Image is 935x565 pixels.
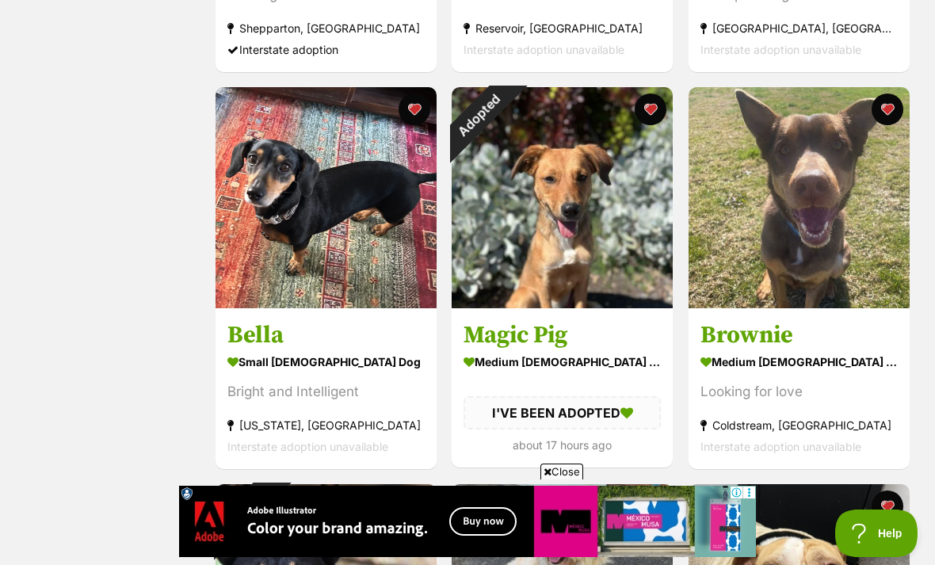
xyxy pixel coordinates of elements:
div: small [DEMOGRAPHIC_DATA] Dog [227,350,425,373]
div: I'VE BEEN ADOPTED [464,396,661,429]
div: about 17 hours ago [464,434,661,456]
button: favourite [872,491,903,522]
h3: Magic Pig [464,320,661,350]
span: Close [540,464,583,479]
div: [US_STATE], [GEOGRAPHIC_DATA] [227,414,425,436]
span: Interstate adoption unavailable [700,43,861,56]
button: favourite [635,94,667,125]
iframe: Advertisement [179,486,756,557]
button: favourite [872,94,903,125]
h3: Brownie [700,320,898,350]
span: Interstate adoption unavailable [227,440,388,453]
div: Adopted [431,66,529,163]
iframe: Help Scout Beacon - Open [835,510,919,557]
div: Shepparton, [GEOGRAPHIC_DATA] [227,17,425,39]
button: favourite [399,94,430,125]
span: Interstate adoption unavailable [464,43,624,56]
div: Looking for love [700,381,898,403]
span: Interstate adoption unavailable [700,440,861,453]
div: medium [DEMOGRAPHIC_DATA] Dog [700,350,898,373]
img: Brownie [689,87,910,308]
a: Magic Pig medium [DEMOGRAPHIC_DATA] Dog I'VE BEEN ADOPTED about 17 hours ago favourite [452,308,673,468]
h3: Bella [227,320,425,350]
img: Magic Pig [452,87,673,308]
div: [GEOGRAPHIC_DATA], [GEOGRAPHIC_DATA] [700,17,898,39]
div: medium [DEMOGRAPHIC_DATA] Dog [464,350,661,373]
img: Bella [216,87,437,308]
a: Bella small [DEMOGRAPHIC_DATA] Dog Bright and Intelligent [US_STATE], [GEOGRAPHIC_DATA] Interstat... [216,308,437,469]
div: Bright and Intelligent [227,381,425,403]
div: Interstate adoption [227,39,425,60]
div: Coldstream, [GEOGRAPHIC_DATA] [700,414,898,436]
a: Brownie medium [DEMOGRAPHIC_DATA] Dog Looking for love Coldstream, [GEOGRAPHIC_DATA] Interstate a... [689,308,910,469]
a: Adopted [452,296,673,311]
div: Reservoir, [GEOGRAPHIC_DATA] [464,17,661,39]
